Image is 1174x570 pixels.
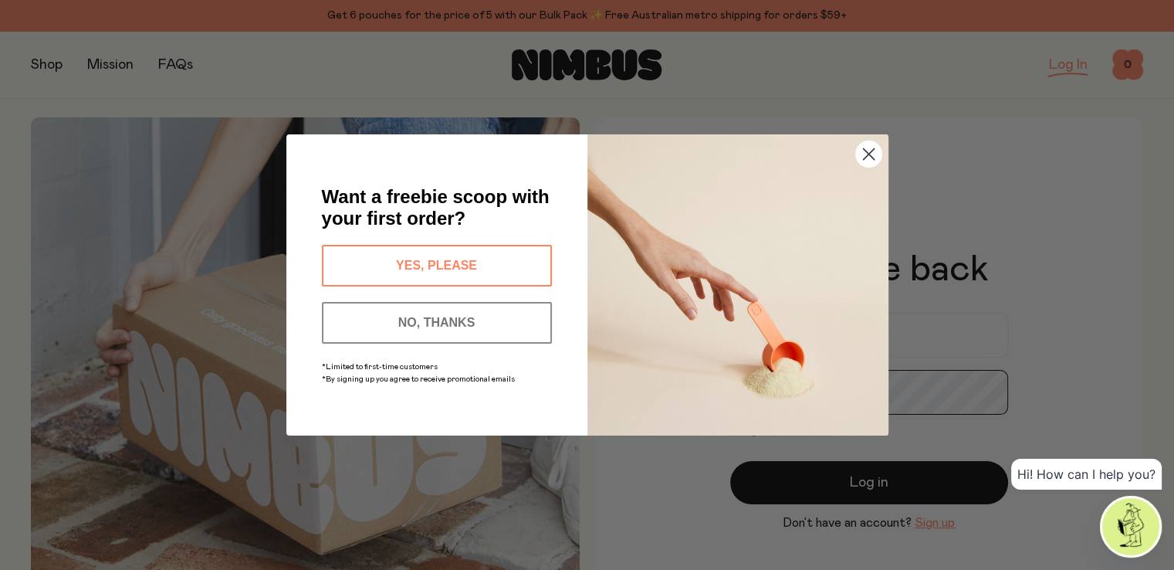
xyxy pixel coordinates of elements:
button: NO, THANKS [322,302,552,344]
span: *Limited to first-time customers [322,363,438,371]
div: Hi! How can I help you? [1011,459,1162,490]
button: YES, PLEASE [322,245,552,287]
img: agent [1102,498,1159,555]
button: Close dialog [855,141,882,168]
img: c0d45117-8e62-4a02-9742-374a5db49d45.jpeg [587,134,888,436]
span: *By signing up you agree to receive promotional emails [322,375,515,383]
span: Want a freebie scoop with your first order? [322,186,550,229]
